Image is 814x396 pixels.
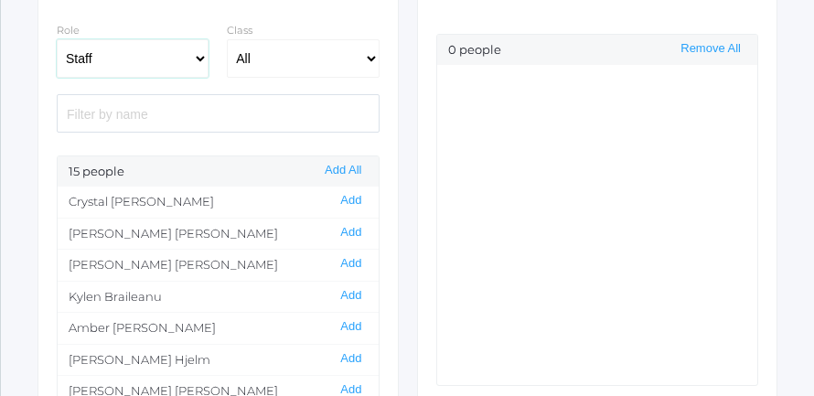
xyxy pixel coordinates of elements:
label: Role [57,24,80,37]
li: [PERSON_NAME] [PERSON_NAME] [58,249,379,281]
li: [PERSON_NAME] [PERSON_NAME] [58,218,379,250]
input: Filter by name [57,94,380,133]
li: Amber [PERSON_NAME] [58,312,379,344]
button: Remove All [675,41,746,57]
li: [PERSON_NAME] Hjelm [58,344,379,376]
button: Add [335,351,367,367]
button: Add [335,193,367,209]
button: Add [335,225,367,241]
div: 15 people [58,156,379,187]
li: Kylen Braileanu [58,281,379,313]
label: Class [227,24,252,37]
li: Crystal [PERSON_NAME] [58,187,379,218]
div: 0 people [437,35,758,66]
button: Add All [319,163,367,178]
button: Add [335,288,367,304]
button: Add [335,319,367,335]
button: Add [335,256,367,272]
